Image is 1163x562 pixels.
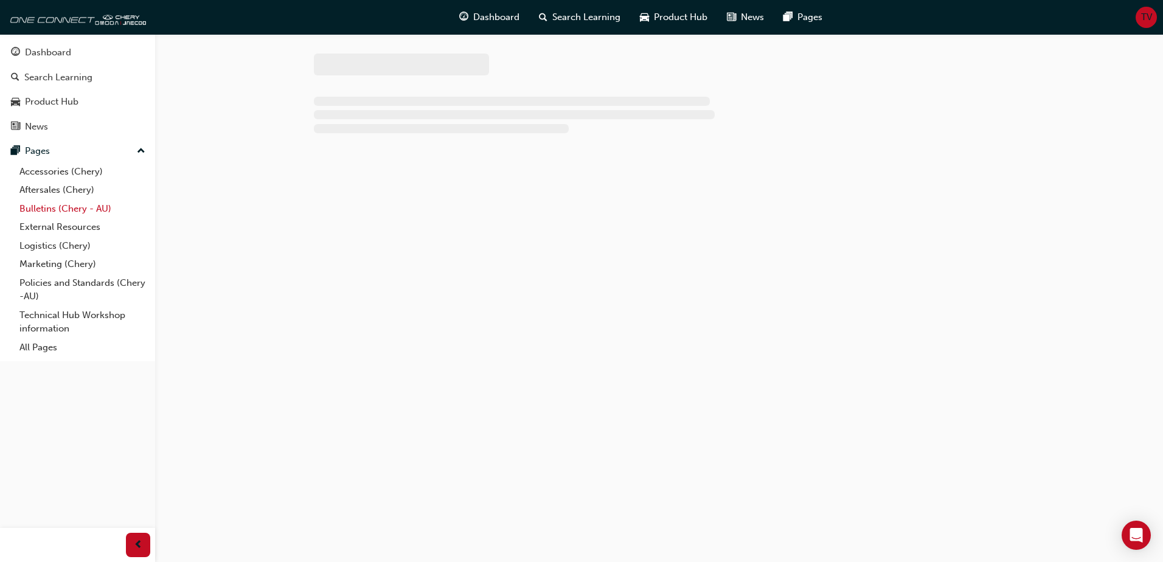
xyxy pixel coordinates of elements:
[15,218,150,237] a: External Resources
[11,47,20,58] span: guage-icon
[15,199,150,218] a: Bulletins (Chery - AU)
[25,95,78,109] div: Product Hub
[539,10,547,25] span: search-icon
[5,116,150,138] a: News
[15,237,150,255] a: Logistics (Chery)
[24,71,92,85] div: Search Learning
[6,5,146,29] img: oneconnect
[15,274,150,306] a: Policies and Standards (Chery -AU)
[5,39,150,140] button: DashboardSearch LearningProduct HubNews
[15,255,150,274] a: Marketing (Chery)
[783,10,793,25] span: pages-icon
[797,10,822,24] span: Pages
[25,46,71,60] div: Dashboard
[11,146,20,157] span: pages-icon
[529,5,630,30] a: search-iconSearch Learning
[25,120,48,134] div: News
[473,10,519,24] span: Dashboard
[552,10,620,24] span: Search Learning
[450,5,529,30] a: guage-iconDashboard
[5,140,150,162] button: Pages
[15,306,150,338] a: Technical Hub Workshop information
[741,10,764,24] span: News
[5,66,150,89] a: Search Learning
[11,97,20,108] span: car-icon
[15,162,150,181] a: Accessories (Chery)
[640,10,649,25] span: car-icon
[11,122,20,133] span: news-icon
[630,5,717,30] a: car-iconProduct Hub
[137,144,145,159] span: up-icon
[1141,10,1152,24] span: TV
[25,144,50,158] div: Pages
[459,10,468,25] span: guage-icon
[15,338,150,357] a: All Pages
[5,41,150,64] a: Dashboard
[134,538,143,553] span: prev-icon
[5,91,150,113] a: Product Hub
[11,72,19,83] span: search-icon
[15,181,150,199] a: Aftersales (Chery)
[727,10,736,25] span: news-icon
[717,5,774,30] a: news-iconNews
[654,10,707,24] span: Product Hub
[774,5,832,30] a: pages-iconPages
[1136,7,1157,28] button: TV
[1122,521,1151,550] div: Open Intercom Messenger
